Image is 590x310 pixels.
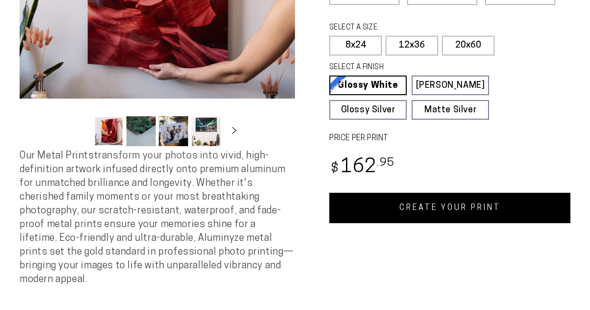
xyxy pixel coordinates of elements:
[331,162,339,176] span: $
[329,100,407,120] a: Glossy Silver
[412,100,489,120] a: Matte Silver
[329,193,570,223] a: CREATE YOUR PRINT
[329,36,382,55] label: 8x24
[329,76,407,95] a: Glossy White
[329,23,460,33] legend: SELECT A SIZE
[329,158,394,177] bdi: 162
[191,116,221,146] button: Load image 4 in gallery view
[126,116,156,146] button: Load image 2 in gallery view
[377,157,394,169] sup: .95
[386,36,438,55] label: 12x36
[223,121,245,142] button: Slide right
[159,116,188,146] button: Load image 3 in gallery view
[329,62,470,73] legend: SELECT A FINISH
[329,133,570,144] label: PRICE PER PRINT
[70,121,91,142] button: Slide left
[20,151,294,284] span: Our Metal Prints transform your photos into vivid, high-definition artwork infused directly onto ...
[412,76,489,95] a: [PERSON_NAME]
[94,116,123,146] button: Load image 1 in gallery view
[442,36,494,55] label: 20x60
